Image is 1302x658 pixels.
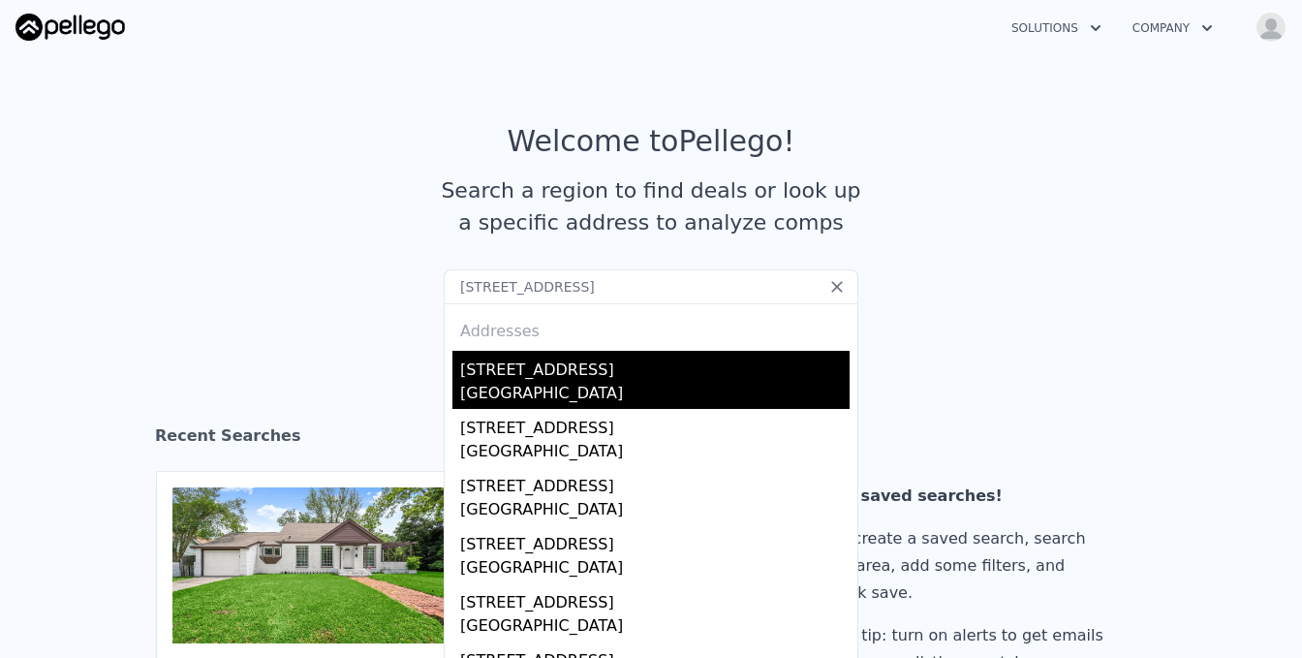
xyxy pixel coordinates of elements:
[460,351,850,382] div: [STREET_ADDRESS]
[460,467,850,498] div: [STREET_ADDRESS]
[460,583,850,614] div: [STREET_ADDRESS]
[460,440,850,467] div: [GEOGRAPHIC_DATA]
[1255,12,1286,43] img: avatar
[1117,11,1228,46] button: Company
[460,614,850,642] div: [GEOGRAPHIC_DATA]
[996,11,1117,46] button: Solutions
[832,525,1111,607] div: To create a saved search, search an area, add some filters, and click save.
[434,174,868,238] div: Search a region to find deals or look up a specific address to analyze comps
[460,382,850,409] div: [GEOGRAPHIC_DATA]
[155,409,1147,471] div: Recent Searches
[15,14,125,41] img: Pellego
[460,556,850,583] div: [GEOGRAPHIC_DATA]
[832,483,1111,510] div: No saved searches!
[452,304,850,351] div: Addresses
[508,124,795,159] div: Welcome to Pellego !
[460,525,850,556] div: [STREET_ADDRESS]
[460,409,850,440] div: [STREET_ADDRESS]
[444,269,858,304] input: Search an address or region...
[460,498,850,525] div: [GEOGRAPHIC_DATA]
